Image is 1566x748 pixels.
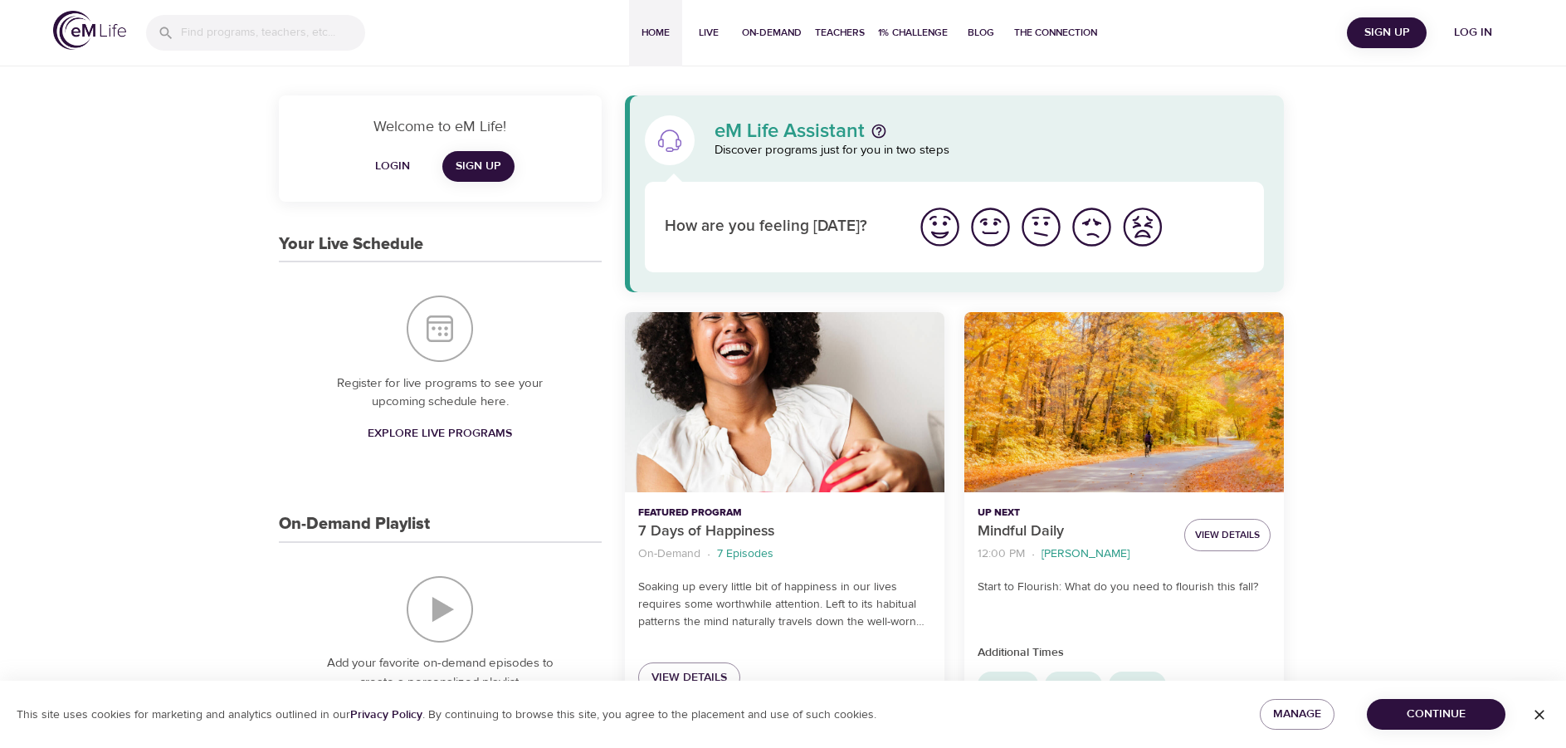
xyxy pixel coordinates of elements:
img: On-Demand Playlist [407,576,473,643]
img: eM Life Assistant [656,127,683,154]
p: On-Demand [638,545,700,563]
p: Start to Flourish: What do you need to flourish this fall? [978,579,1271,596]
span: Teachers [815,24,865,42]
span: Sign Up [456,156,501,177]
button: Manage [1260,699,1334,730]
button: I'm feeling bad [1066,202,1117,252]
p: [PERSON_NAME] [1042,545,1129,563]
p: Mindful Daily [978,521,1171,543]
h3: Your Live Schedule [279,235,423,254]
span: Home [636,24,676,42]
button: I'm feeling worst [1117,202,1168,252]
button: Sign Up [1347,17,1427,48]
span: Login [373,156,412,177]
p: Soaking up every little bit of happiness in our lives requires some worthwhile attention. Left to... [638,579,931,631]
p: Discover programs just for you in two steps [715,141,1265,160]
a: Explore Live Programs [361,418,519,449]
span: Live [689,24,729,42]
button: I'm feeling ok [1016,202,1066,252]
span: Log in [1440,22,1506,43]
span: On-Demand [742,24,802,42]
div: 12:00 PM [978,672,1038,698]
img: logo [53,11,126,50]
button: Continue [1367,699,1505,730]
span: Explore Live Programs [368,423,512,444]
p: Up Next [978,506,1171,521]
nav: breadcrumb [978,543,1171,565]
p: Register for live programs to see your upcoming schedule here. [312,374,568,412]
p: How are you feeling [DATE]? [665,215,895,239]
p: Additional Times [978,644,1271,662]
p: 7 Episodes [717,545,773,563]
span: Manage [1273,704,1321,725]
p: Welcome to eM Life! [299,115,582,138]
img: worst [1120,204,1165,250]
img: bad [1069,204,1115,250]
span: Sign Up [1354,22,1420,43]
button: Mindful Daily [964,312,1284,492]
a: Privacy Policy [350,707,422,722]
a: Sign Up [442,151,515,182]
img: Your Live Schedule [407,296,473,362]
span: Continue [1380,704,1492,725]
button: Log in [1433,17,1513,48]
h3: On-Demand Playlist [279,515,430,534]
p: 12:00 PM [978,545,1025,563]
img: great [917,204,963,250]
span: The Connection [1014,24,1097,42]
img: ok [1018,204,1064,250]
span: 3:00 PM [1045,677,1102,692]
div: 3:30 PM [1109,672,1166,698]
button: View Details [1184,519,1271,551]
span: 12:00 PM [978,677,1038,692]
li: · [1032,543,1035,565]
p: Add your favorite on-demand episodes to create a personalized playlist. [312,654,568,692]
span: View Details [1195,526,1260,544]
button: I'm feeling good [965,202,1016,252]
input: Find programs, teachers, etc... [181,15,365,51]
span: 1% Challenge [878,24,948,42]
p: Featured Program [638,506,931,521]
button: I'm feeling great [915,202,965,252]
p: 7 Days of Happiness [638,521,931,543]
img: good [968,204,1013,250]
a: View Details [638,662,740,693]
p: eM Life Assistant [715,121,865,141]
span: View Details [651,667,727,688]
span: 3:30 PM [1109,677,1166,692]
span: Blog [961,24,1001,42]
nav: breadcrumb [638,543,931,565]
div: 3:00 PM [1045,672,1102,698]
button: Login [366,151,419,182]
button: 7 Days of Happiness [625,312,944,492]
li: · [707,543,710,565]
